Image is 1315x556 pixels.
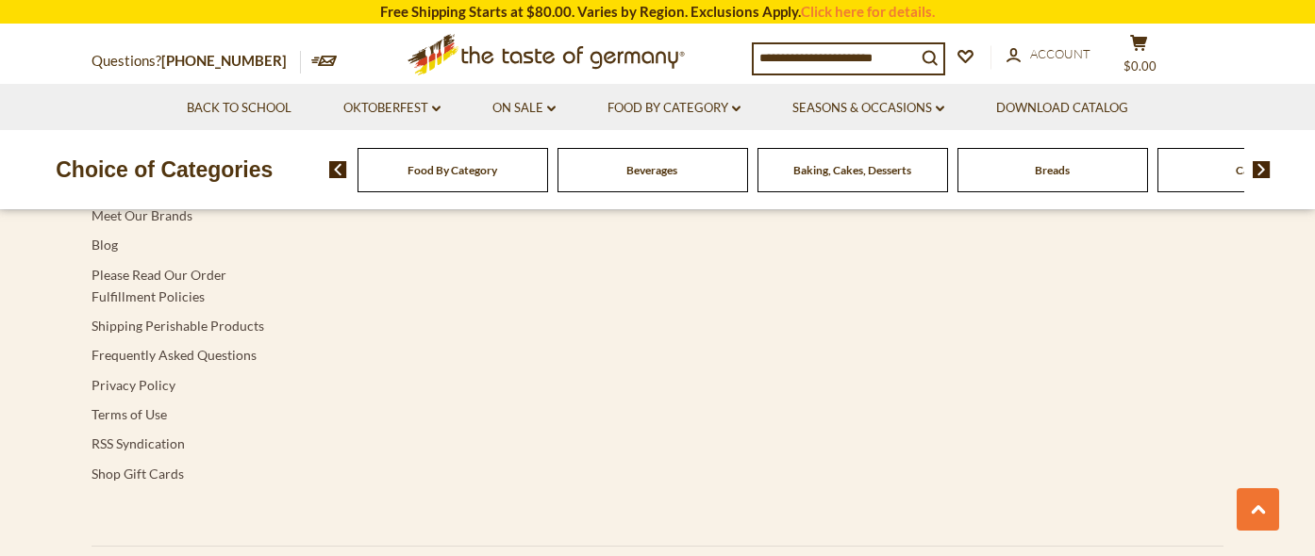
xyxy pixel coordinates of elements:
[1030,46,1090,61] span: Account
[92,347,257,363] a: Frequently Asked Questions
[608,98,741,119] a: Food By Category
[1007,44,1090,65] a: Account
[1237,163,1269,177] a: Candy
[1035,163,1070,177] a: Breads
[187,98,291,119] a: Back to School
[492,98,556,119] a: On Sale
[161,52,287,69] a: [PHONE_NUMBER]
[408,163,497,177] a: Food By Category
[996,98,1128,119] a: Download Catalog
[1110,34,1167,81] button: $0.00
[329,161,347,178] img: previous arrow
[343,98,441,119] a: Oktoberfest
[92,466,184,482] a: Shop Gift Cards
[92,267,226,304] a: Please Read Our Order Fulfillment Policies
[92,237,118,253] a: Blog
[92,318,264,334] a: Shipping Perishable Products
[793,163,911,177] a: Baking, Cakes, Desserts
[92,377,175,393] a: Privacy Policy
[1253,161,1271,178] img: next arrow
[1124,58,1157,74] span: $0.00
[92,49,301,74] p: Questions?
[92,207,192,223] a: Meet Our Brands
[792,98,944,119] a: Seasons & Occasions
[627,163,678,177] a: Beverages
[92,406,167,422] a: Terms of Use
[92,435,185,451] a: RSS Syndication
[801,3,935,20] a: Click here for details.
